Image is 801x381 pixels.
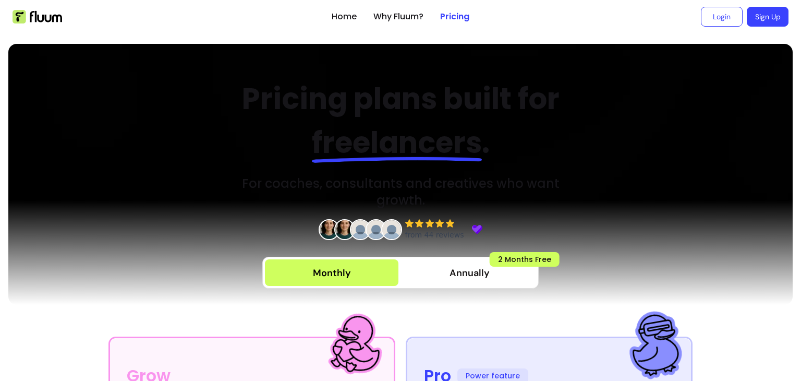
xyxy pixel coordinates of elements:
span: 2 Months Free [490,252,560,267]
a: Sign Up [747,7,788,27]
h2: Pricing plans built for . [217,77,584,165]
a: Why Fluum? [373,10,423,23]
span: Annually [450,266,490,280]
div: Monthly [313,266,351,280]
span: freelancers [312,122,482,163]
img: Fluum Logo [13,10,62,23]
a: Login [701,7,743,27]
h3: For coaches, consultants and creatives who want growth. [217,175,584,209]
a: Home [332,10,357,23]
a: Pricing [440,10,469,23]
